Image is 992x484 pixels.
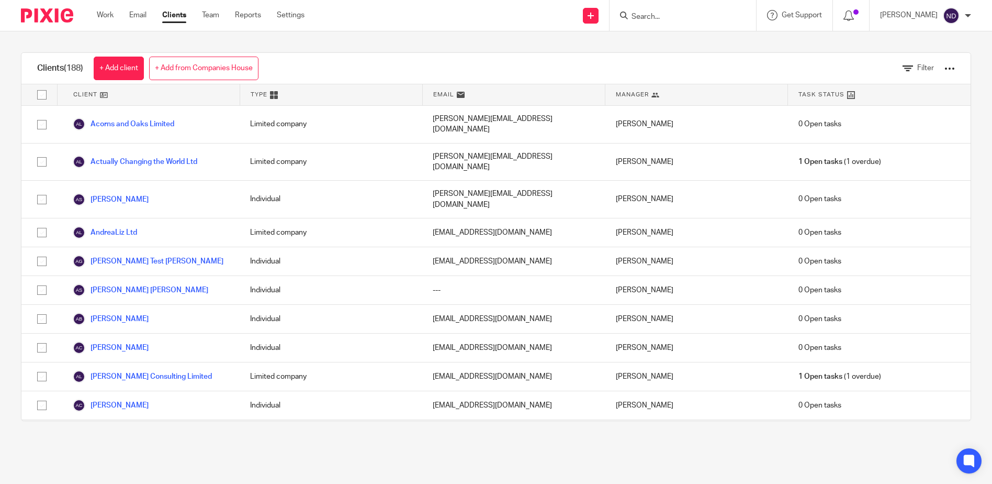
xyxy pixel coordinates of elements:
[798,314,841,324] span: 0 Open tasks
[422,420,605,448] div: [EMAIL_ADDRESS][DOMAIN_NAME]
[240,305,422,333] div: Individual
[202,10,219,20] a: Team
[782,12,822,19] span: Get Support
[64,64,83,72] span: (188)
[21,8,73,23] img: Pixie
[73,156,85,168] img: svg%3E
[97,10,114,20] a: Work
[73,226,85,239] img: svg%3E
[73,118,174,130] a: Acorns and Oaks Limited
[798,371,842,382] span: 1 Open tasks
[798,157,881,167] span: (1 overdue)
[73,370,85,383] img: svg%3E
[605,106,788,143] div: [PERSON_NAME]
[422,144,605,181] div: [PERSON_NAME][EMAIL_ADDRESS][DOMAIN_NAME]
[73,342,85,354] img: svg%3E
[240,106,422,143] div: Limited company
[798,256,841,267] span: 0 Open tasks
[73,313,85,325] img: svg%3E
[798,119,841,129] span: 0 Open tasks
[605,144,788,181] div: [PERSON_NAME]
[73,399,149,412] a: [PERSON_NAME]
[73,156,197,168] a: Actually Changing the World Ltd
[943,7,960,24] img: svg%3E
[73,193,85,206] img: svg%3E
[605,181,788,218] div: [PERSON_NAME]
[251,90,267,99] span: Type
[37,63,83,74] h1: Clients
[277,10,305,20] a: Settings
[73,399,85,412] img: svg%3E
[605,218,788,247] div: [PERSON_NAME]
[422,334,605,362] div: [EMAIL_ADDRESS][DOMAIN_NAME]
[73,193,149,206] a: [PERSON_NAME]
[798,157,842,167] span: 1 Open tasks
[240,334,422,362] div: Individual
[798,194,841,204] span: 0 Open tasks
[422,305,605,333] div: [EMAIL_ADDRESS][DOMAIN_NAME]
[73,255,85,268] img: svg%3E
[422,181,605,218] div: [PERSON_NAME][EMAIL_ADDRESS][DOMAIN_NAME]
[422,362,605,391] div: [EMAIL_ADDRESS][DOMAIN_NAME]
[605,362,788,391] div: [PERSON_NAME]
[73,226,137,239] a: AndreaLiz Ltd
[73,342,149,354] a: [PERSON_NAME]
[605,276,788,304] div: [PERSON_NAME]
[917,64,934,72] span: Filter
[240,144,422,181] div: Limited company
[616,90,649,99] span: Manager
[73,284,208,296] a: [PERSON_NAME] [PERSON_NAME]
[422,276,605,304] div: ---
[162,10,186,20] a: Clients
[129,10,146,20] a: Email
[630,13,725,22] input: Search
[605,334,788,362] div: [PERSON_NAME]
[240,420,422,448] div: Limited company
[798,285,841,295] span: 0 Open tasks
[32,85,52,105] input: Select all
[605,420,788,448] div: [PERSON_NAME]
[798,227,841,238] span: 0 Open tasks
[433,90,454,99] span: Email
[73,313,149,325] a: [PERSON_NAME]
[235,10,261,20] a: Reports
[798,343,841,353] span: 0 Open tasks
[73,118,85,130] img: svg%3E
[94,57,144,80] a: + Add client
[149,57,258,80] a: + Add from Companies House
[798,400,841,411] span: 0 Open tasks
[605,247,788,276] div: [PERSON_NAME]
[240,218,422,247] div: Limited company
[798,90,844,99] span: Task Status
[605,391,788,420] div: [PERSON_NAME]
[240,362,422,391] div: Limited company
[422,106,605,143] div: [PERSON_NAME][EMAIL_ADDRESS][DOMAIN_NAME]
[880,10,938,20] p: [PERSON_NAME]
[240,247,422,276] div: Individual
[240,391,422,420] div: Individual
[240,181,422,218] div: Individual
[73,284,85,296] img: svg%3E
[422,218,605,247] div: [EMAIL_ADDRESS][DOMAIN_NAME]
[73,255,223,268] a: [PERSON_NAME] Test [PERSON_NAME]
[422,247,605,276] div: [EMAIL_ADDRESS][DOMAIN_NAME]
[798,371,881,382] span: (1 overdue)
[73,370,212,383] a: [PERSON_NAME] Consulting Limited
[605,305,788,333] div: [PERSON_NAME]
[73,90,97,99] span: Client
[422,391,605,420] div: [EMAIL_ADDRESS][DOMAIN_NAME]
[240,276,422,304] div: Individual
